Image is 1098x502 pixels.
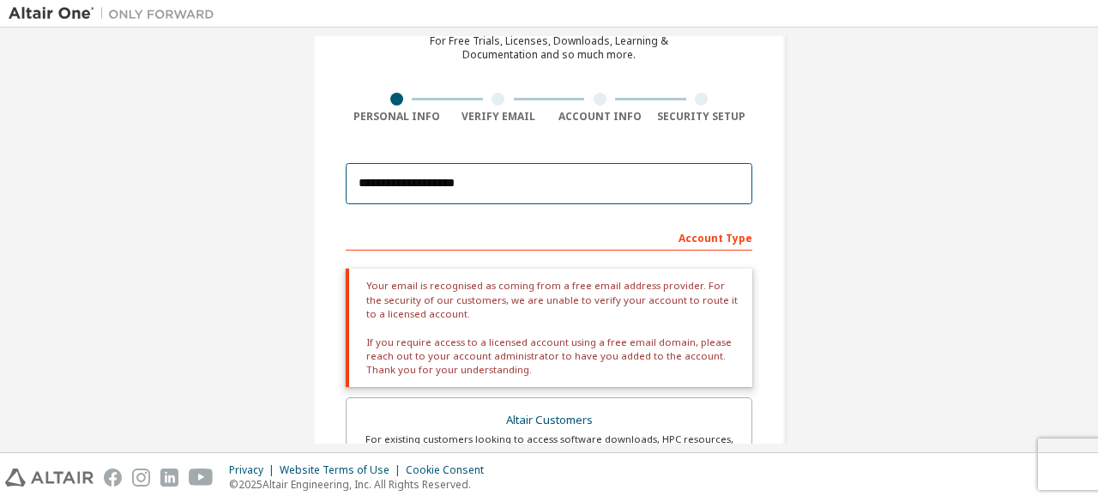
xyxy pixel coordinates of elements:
[104,469,122,487] img: facebook.svg
[430,34,668,62] div: For Free Trials, Licenses, Downloads, Learning & Documentation and so much more.
[160,469,178,487] img: linkedin.svg
[5,469,94,487] img: altair_logo.svg
[549,110,651,124] div: Account Info
[346,110,448,124] div: Personal Info
[651,110,753,124] div: Security Setup
[229,477,494,492] p: © 2025 Altair Engineering, Inc. All Rights Reserved.
[9,5,223,22] img: Altair One
[406,463,494,477] div: Cookie Consent
[448,110,550,124] div: Verify Email
[229,463,280,477] div: Privacy
[357,408,741,432] div: Altair Customers
[346,269,752,387] div: Your email is recognised as coming from a free email address provider. For the security of our cu...
[357,432,741,460] div: For existing customers looking to access software downloads, HPC resources, community, trainings ...
[346,223,752,251] div: Account Type
[132,469,150,487] img: instagram.svg
[280,463,406,477] div: Website Terms of Use
[189,469,214,487] img: youtube.svg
